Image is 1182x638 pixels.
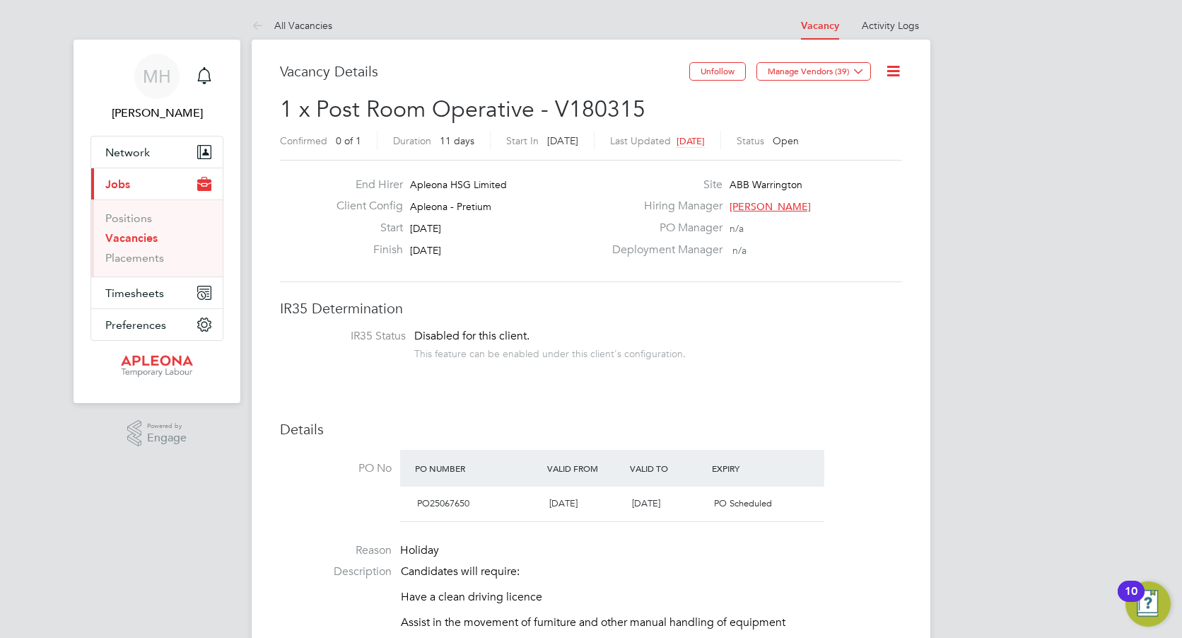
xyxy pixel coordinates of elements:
span: [DATE] [410,222,441,235]
span: PO Scheduled [714,497,772,509]
span: Engage [147,432,187,444]
h3: Details [280,420,902,439]
div: 10 [1125,591,1137,610]
label: Hiring Manager [604,199,722,214]
span: [PERSON_NAME] [730,200,811,213]
span: Open [773,134,799,147]
button: Timesheets [91,277,223,308]
p: Candidates will require: [401,564,902,579]
label: End Hirer [325,178,403,192]
label: Duration [393,134,431,147]
p: Have a clean driving licence [401,590,902,605]
label: Start In [506,134,539,147]
label: Site [604,178,722,192]
span: Apleona HSG Limited [410,178,507,191]
a: Placements [105,251,164,265]
span: 11 days [440,134,474,147]
label: PO Manager [604,221,722,236]
span: [DATE] [549,497,578,509]
div: PO Number [411,456,544,481]
label: Last Updated [610,134,671,147]
span: Network [105,146,150,159]
button: Jobs [91,168,223,199]
span: Powered by [147,420,187,432]
button: Network [91,137,223,168]
label: Reason [280,543,392,558]
div: Valid To [626,456,709,481]
span: 1 x Post Room Operative - V180315 [280,95,645,123]
button: Open Resource Center, 10 new notifications [1125,581,1171,627]
nav: Main navigation [74,40,240,403]
span: [DATE] [547,134,578,147]
span: ABB Warrington [730,178,802,191]
span: [DATE] [632,497,660,509]
span: 0 of 1 [336,134,361,147]
a: MH[PERSON_NAME] [90,54,223,122]
span: n/a [732,244,747,257]
label: Start [325,221,403,236]
span: MH [143,67,171,86]
div: This feature can be enabled under this client's configuration. [414,344,686,360]
span: n/a [730,222,744,235]
div: Valid From [544,456,626,481]
a: Activity Logs [862,19,919,32]
span: Apleona - Pretium [410,200,491,213]
button: Manage Vendors (39) [756,62,871,81]
span: [DATE] [410,244,441,257]
img: apleona-logo-retina.png [121,355,193,378]
span: PO25067650 [417,497,469,509]
label: PO No [280,461,392,476]
button: Unfollow [689,62,746,81]
span: [DATE] [677,135,705,147]
a: Go to home page [90,355,223,378]
span: Michael Haycock [90,105,223,122]
label: Client Config [325,199,403,214]
a: Vacancies [105,231,158,245]
div: Jobs [91,199,223,277]
label: IR35 Status [294,329,406,344]
label: Confirmed [280,134,327,147]
h3: IR35 Determination [280,299,902,318]
label: Description [280,564,392,579]
span: Preferences [105,318,166,332]
a: All Vacancies [252,19,332,32]
label: Finish [325,243,403,257]
button: Preferences [91,309,223,340]
div: Expiry [708,456,791,481]
a: Vacancy [801,20,839,32]
span: Disabled for this client. [414,329,529,343]
p: Assist in the movement of furniture and other manual handling of equipment [401,615,902,630]
span: Timesheets [105,286,164,300]
span: Jobs [105,178,130,191]
label: Status [737,134,764,147]
a: Powered byEngage [127,420,187,447]
span: Holiday [400,543,439,557]
a: Positions [105,211,152,225]
label: Deployment Manager [604,243,722,257]
h3: Vacancy Details [280,62,689,81]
